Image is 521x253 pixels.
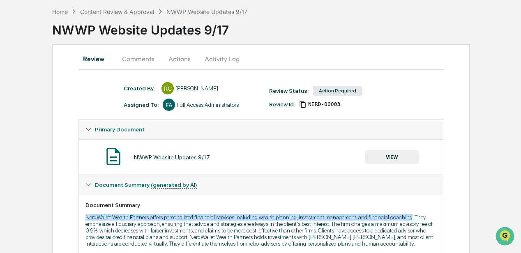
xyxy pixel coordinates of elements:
div: Review Id: [269,101,295,108]
span: Pylon [82,192,99,198]
div: Document Summary (generated by AI) [79,175,443,195]
span: • [77,127,80,134]
span: 9:57 AM [81,127,101,134]
p: NerdWallet Wealth Partners offers personalized financial services including wealth planning, inve... [85,214,436,247]
div: 🖐️ [8,184,15,191]
button: VIEW [365,150,419,164]
button: Actions [161,49,198,69]
div: Review Status: [269,87,309,94]
div: Full Access Administrators [177,101,239,108]
span: Primary Document [95,126,145,133]
img: 1746055101610-c473b297-6a78-478c-a979-82029cc54cd1 [8,78,23,93]
img: 8933085812038_c878075ebb4cc5468115_72.jpg [17,78,32,93]
div: Assigned To: [124,101,159,108]
img: Greenboard [8,8,25,25]
img: DeeAnn Dempsey (C) [8,120,21,133]
div: NWWP Website Updates 9/17 [166,8,247,15]
div: 🗄️ [60,184,66,191]
div: Primary Document [79,120,443,139]
span: • [77,149,80,156]
p: How can we help? [8,33,150,46]
div: Action Required [313,86,362,96]
button: Start new chat [140,81,150,91]
div: Past conversations [8,107,55,113]
span: [PERSON_NAME] (C) [25,149,75,156]
div: RC [161,82,174,94]
span: [PERSON_NAME] (C) [25,127,75,134]
div: We're available if you need us! [37,87,113,93]
div: [PERSON_NAME] [175,85,218,92]
div: FA [163,99,175,111]
div: secondary tabs example [78,49,443,69]
div: Content Review & Approval [80,8,154,15]
span: Document Summary [95,182,197,188]
img: DeeAnn Dempsey (C) [8,142,21,155]
span: [DATE] [81,149,98,156]
u: (generated by AI) [151,182,197,189]
button: See all [127,105,150,115]
button: Comments [115,49,161,69]
a: 🖐️Preclearance [5,180,56,195]
div: Primary Document [79,139,443,175]
a: Powered byPylon [58,192,99,198]
img: Document Icon [103,146,124,167]
span: 2bc6afd7-e8a1-40bf-aa46-6e98c82ecfbf [308,101,340,108]
a: 🗄️Attestations [56,180,105,195]
div: Home [52,8,68,15]
div: Document Summary [85,202,436,208]
iframe: Open customer support [495,226,517,248]
div: NWWP Website Updates 9/17 [52,16,521,37]
div: NWWP Website Updates 9/17 [134,154,210,161]
button: Review [78,49,115,69]
span: Preclearance [16,184,53,192]
div: Created By: ‎ ‎ [124,85,157,92]
span: Attestations [68,184,102,192]
button: Activity Log [198,49,246,69]
div: Start new chat [37,78,135,87]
